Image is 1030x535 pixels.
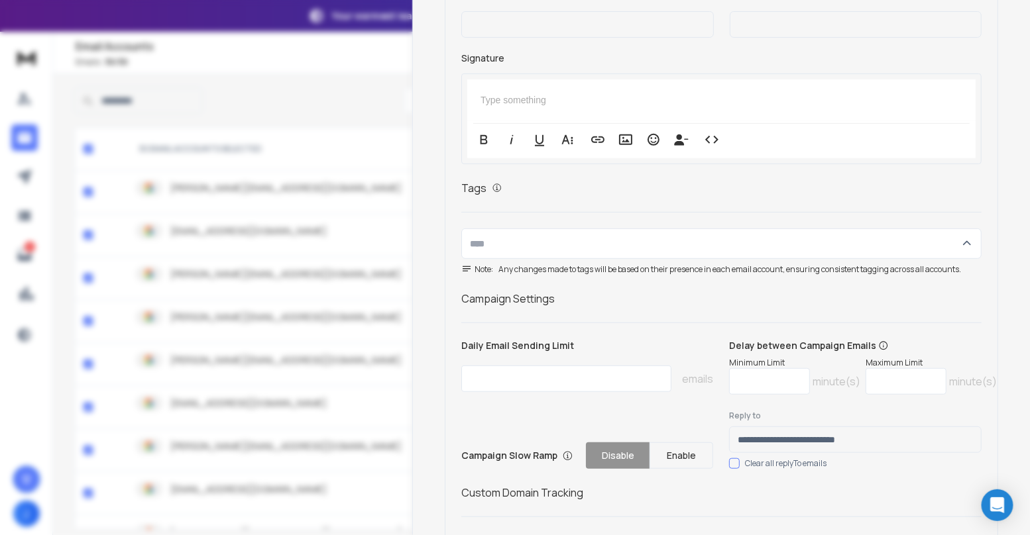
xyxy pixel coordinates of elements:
[461,180,486,196] h1: Tags
[745,458,827,469] label: Clear all replyTo emails
[585,126,610,153] button: Insert Link (⌘K)
[729,411,982,421] label: Reply to
[471,126,496,153] button: Bold (⌘B)
[461,485,982,501] h1: Custom Domain Tracking
[461,291,982,307] h1: Campaign Settings
[699,126,724,153] button: Code View
[682,371,713,387] p: emails
[586,442,650,469] button: Disable
[527,126,552,153] button: Underline (⌘U)
[729,339,997,352] p: Delay between Campaign Emails
[982,489,1013,521] div: Open Intercom Messenger
[461,264,982,275] div: Any changes made to tags will be based on their presence in each email account, ensuring consiste...
[949,373,997,389] p: minute(s)
[461,54,982,63] label: Signature
[613,126,638,153] button: Insert Image (⌘P)
[729,358,860,368] p: Minimum Limit
[813,373,860,389] p: minute(s)
[641,126,666,153] button: Emoticons
[866,358,997,368] p: Maximum Limit
[461,264,493,275] span: Note:
[461,339,714,358] p: Daily Email Sending Limit
[650,442,713,469] button: Enable
[555,126,580,153] button: More Text
[669,126,694,153] button: Insert Unsubscribe Link
[461,449,573,462] p: Campaign Slow Ramp
[499,126,524,153] button: Italic (⌘I)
